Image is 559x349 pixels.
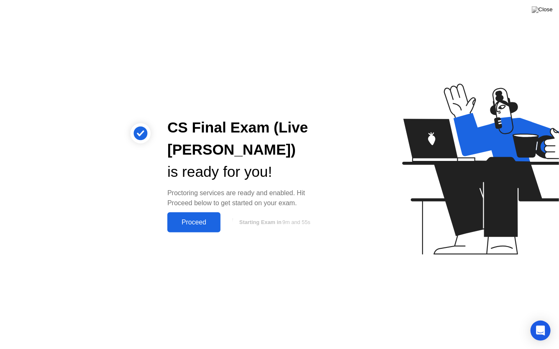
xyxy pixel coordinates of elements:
[531,321,551,341] div: Open Intercom Messenger
[532,6,553,13] img: Close
[170,219,218,226] div: Proceed
[167,161,323,183] div: is ready for you!
[167,117,323,161] div: CS Final Exam (Live [PERSON_NAME])
[167,188,323,208] div: Proctoring services are ready and enabled. Hit Proceed below to get started on your exam.
[282,219,310,225] span: 9m and 55s
[167,212,221,232] button: Proceed
[225,214,323,230] button: Starting Exam in9m and 55s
